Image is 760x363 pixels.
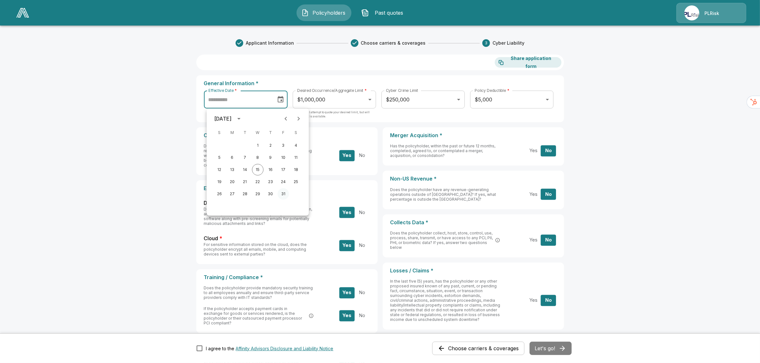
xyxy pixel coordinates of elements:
[265,188,276,200] button: 30
[265,126,276,139] span: Thursday
[204,132,370,138] p: Cyber Crime *
[293,110,376,123] p: Carriers will attempt to quote your desired limit, but will return what is available.
[541,145,556,156] button: No
[339,150,355,161] button: Yes
[293,91,376,108] div: $1,000,000
[214,126,225,139] span: Sunday
[239,164,251,175] button: 14
[470,91,553,108] div: $5,000
[278,140,289,151] button: 3
[357,4,411,21] button: Past quotes IconPast quotes
[390,176,556,182] p: Non-US Revenue *
[208,88,237,93] label: Effective Date
[204,199,223,207] span: Devices
[265,164,276,175] button: 16
[485,41,487,46] text: 3
[526,235,541,246] button: Yes
[526,145,541,156] button: Yes
[204,235,218,242] span: Cloud
[386,88,418,93] label: Cyber Crime Limit
[494,237,501,243] button: PCI: Payment card information. PII: Personally Identifiable Information (names, SSNs, addresses)....
[227,152,238,163] button: 6
[361,9,369,17] img: Past quotes Icon
[354,150,370,161] button: No
[290,126,302,139] span: Saturday
[204,242,307,256] span: For sensitive information stored on the cloud, does the policyholder encrypt all emails, mobile, ...
[214,188,225,200] button: 26
[227,176,238,188] button: 20
[381,91,464,108] div: $250,000
[265,176,276,188] button: 23
[204,144,312,167] span: Do policyholder employees authenticate fund transfer requests, prevent unauthorized employees fro...
[204,185,370,191] p: Encryption *
[252,140,264,151] button: 1
[278,164,289,175] button: 17
[239,188,251,200] button: 28
[390,219,556,226] p: Collects Data *
[390,132,556,138] p: Merger Acquisition *
[252,126,264,139] span: Wednesday
[265,152,276,163] button: 9
[339,287,355,298] button: Yes
[292,112,305,125] button: Next month
[204,207,312,226] span: Does the policyholder protect all devices with encryption, anti-virus, anti-malware, and/or endpo...
[280,112,292,125] button: Previous month
[278,188,289,200] button: 31
[206,345,334,352] div: I agree to the
[390,231,493,250] span: Does the policyholder collect, host, store, control, use, process, share, transmit, or have acces...
[265,140,276,151] button: 2
[526,295,541,306] button: Yes
[214,152,225,163] button: 5
[234,113,245,124] button: calendar view is open, switch to year view
[252,152,264,163] button: 8
[541,295,556,306] button: No
[252,164,264,175] button: 15
[390,268,556,274] p: Losses / Claims *
[541,189,556,200] button: No
[227,126,238,139] span: Monday
[297,4,351,21] button: Policyholders IconPolicyholders
[290,164,302,175] button: 18
[541,235,556,246] button: No
[339,240,355,251] button: Yes
[214,164,225,175] button: 12
[339,310,355,322] button: Yes
[214,176,225,188] button: 19
[312,9,347,17] span: Policyholders
[290,140,302,151] button: 4
[475,88,509,93] label: Policy Deductible
[204,306,307,325] span: If the policyholder accepts payment cards in exchange for goods or services rendered, is the poli...
[361,40,426,46] span: Choose carriers & coverages
[372,9,407,17] span: Past quotes
[16,8,29,18] img: AA Logo
[278,152,289,163] button: 10
[227,164,238,175] button: 13
[236,345,334,352] button: I agree to the
[278,176,289,188] button: 24
[204,285,313,300] span: Does the policyholder provide mandatory security training to all employees annually and ensure th...
[301,9,309,17] img: Policyholders Icon
[252,188,264,200] button: 29
[526,189,541,200] button: Yes
[239,176,251,188] button: 21
[239,126,251,139] span: Tuesday
[432,342,524,355] button: Choose carriers & coverages
[290,176,302,188] button: 25
[390,187,496,202] span: Does the policyholder have any revenue-generating operations outside of [GEOGRAPHIC_DATA]? If yes...
[390,279,500,322] span: In the last five (5) years, has the policyholder or any other proposed insured known of any past,...
[354,287,370,298] button: No
[495,57,561,68] button: Share application form
[227,188,238,200] button: 27
[354,240,370,251] button: No
[493,40,524,46] span: Cyber Liability
[204,80,556,86] p: General Information *
[204,274,370,280] p: Training / Compliance *
[354,207,370,218] button: No
[246,40,294,46] span: Applicant Information
[390,144,496,158] span: Has the policyholder, within the past or future 12 months, completed, agreed to, or contemplated ...
[239,152,251,163] button: 7
[290,152,302,163] button: 11
[252,176,264,188] button: 22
